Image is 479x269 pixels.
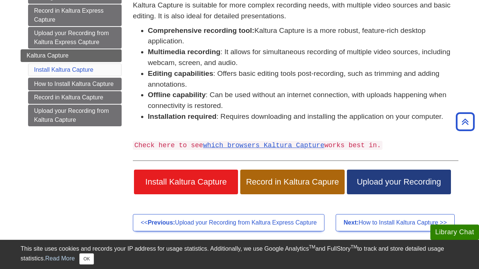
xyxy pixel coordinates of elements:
[28,78,122,90] a: How to Install Kaltura Capture
[347,170,451,194] a: Upload your Recording
[240,170,344,194] a: Record in Kaltura Capure
[203,142,324,149] a: which browsers Kaltura Capture
[246,177,339,187] span: Record in Kaltura Capure
[27,52,68,59] span: Kaltura Capture
[344,219,359,226] strong: Next:
[133,214,324,231] a: <<Previous:Upload your Recording from Kaltura Express Capture
[133,141,382,150] code: Check here to see works best in.
[148,47,458,68] li: : It allows for simultaneous recording of multiple video sources, including webcam, screen, and a...
[148,25,458,47] li: Kaltura Capture is a more robust, feature-rich desktop application.
[21,49,122,62] a: Kaltura Capture
[148,68,458,90] li: : Offers basic editing tools post-recording, such as trimming and adding annotations.
[351,244,357,250] sup: TM
[140,177,232,187] span: Install Kaltura Capture
[148,27,254,34] strong: Comprehensive recording tool:
[148,48,220,56] strong: Multimedia recording
[453,117,477,127] a: Back to Top
[430,225,479,240] button: Library Chat
[148,112,216,120] strong: Installation required
[148,219,175,226] strong: Previous:
[45,255,75,262] a: Read More
[309,244,315,250] sup: TM
[336,214,455,231] a: Next:How to Install Kaltura Capture >>
[28,91,122,104] a: Record in Kaltura Capture
[28,105,122,126] a: Upload your Recording from Kaltura Capture
[28,27,122,49] a: Upload your Recording from Kaltura Express Capture
[34,67,93,73] a: Install Kaltura Capture
[148,69,213,77] strong: Editing capabilities
[28,4,122,26] a: Record in Kaltura Express Capture
[148,91,206,99] strong: Offline capability
[148,90,458,111] li: : Can be used without an internet connection, with uploads happening when connectivity is restored.
[21,244,458,265] div: This site uses cookies and records your IP address for usage statistics. Additionally, we use Goo...
[79,253,94,265] button: Close
[134,170,238,194] a: Install Kaltura Capture
[148,111,458,122] li: : Requires downloading and installing the application on your computer.
[353,177,445,187] span: Upload your Recording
